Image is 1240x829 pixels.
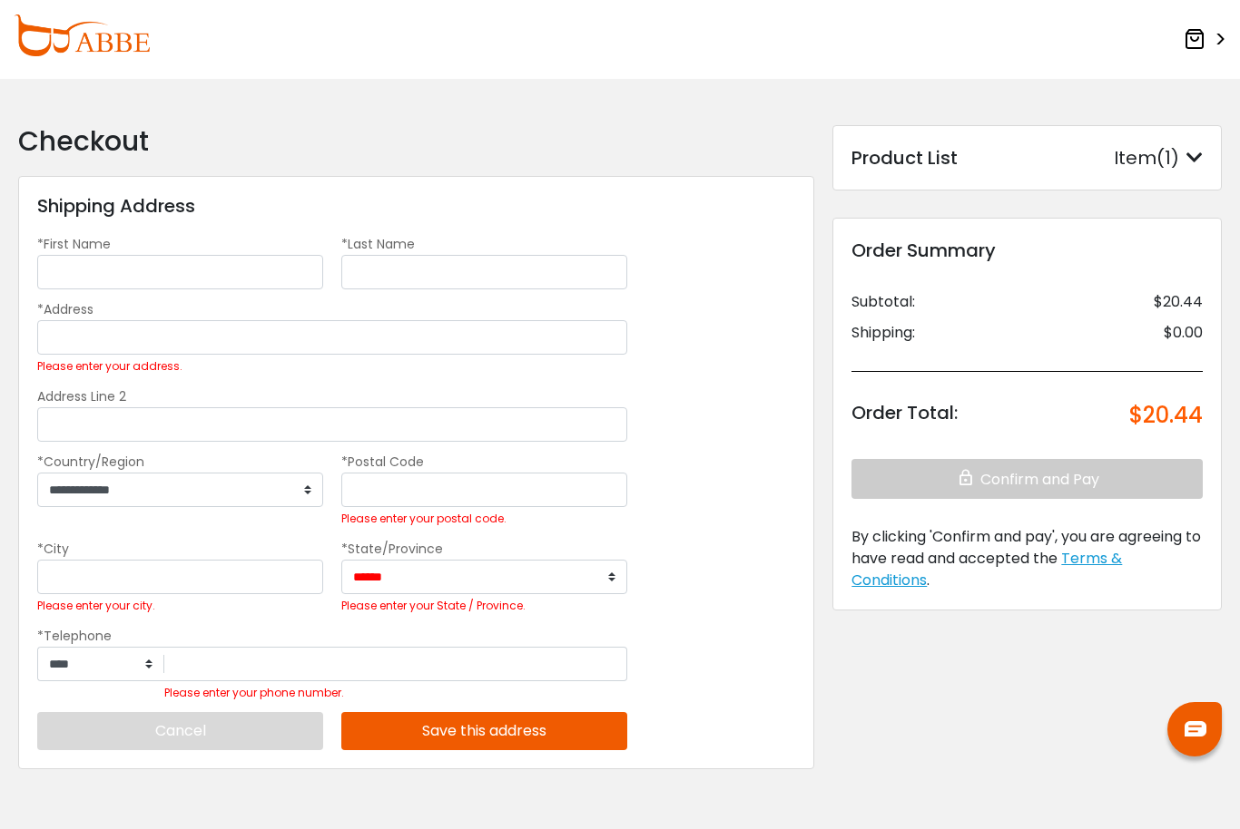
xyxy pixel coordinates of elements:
button: Save this address [341,712,627,750]
div: Order Total: [851,399,958,432]
h3: Shipping Address [37,195,195,217]
label: *Postal Code [341,453,424,471]
label: Please enter your address. [37,359,182,374]
div: Item(1) [1114,144,1203,171]
span: Terms & Conditions [851,548,1122,590]
label: Address Line 2 [37,387,126,405]
label: *Last Name [341,235,415,253]
label: *City [37,540,69,558]
img: chat [1185,721,1206,736]
label: Please enter your State / Province. [341,599,526,613]
label: Please enter your phone number. [164,686,344,700]
div: Order Summary [851,237,1203,264]
span: > [1209,24,1226,56]
label: Please enter your postal code. [341,512,507,526]
span: By clicking 'Confirm and pay', you are agreeing to have read and accepted the [851,526,1201,569]
div: $20.44 [1154,291,1203,313]
label: *Telephone [37,627,112,646]
label: *First Name [37,235,111,253]
label: *Country/Region [37,453,144,471]
button: Cancel [37,712,323,750]
div: Shipping: [851,322,915,344]
h2: Checkout [18,125,814,158]
div: $20.44 [1129,399,1203,432]
div: Product List [851,144,958,171]
div: Subtotal: [851,291,915,313]
div: $0.00 [1164,322,1203,344]
label: *Address [37,300,93,318]
a: > [1184,23,1226,56]
label: Please enter your city. [37,599,155,613]
label: *State/Province [341,540,443,558]
div: . [851,526,1203,591]
img: abbeglasses.com [14,15,150,56]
